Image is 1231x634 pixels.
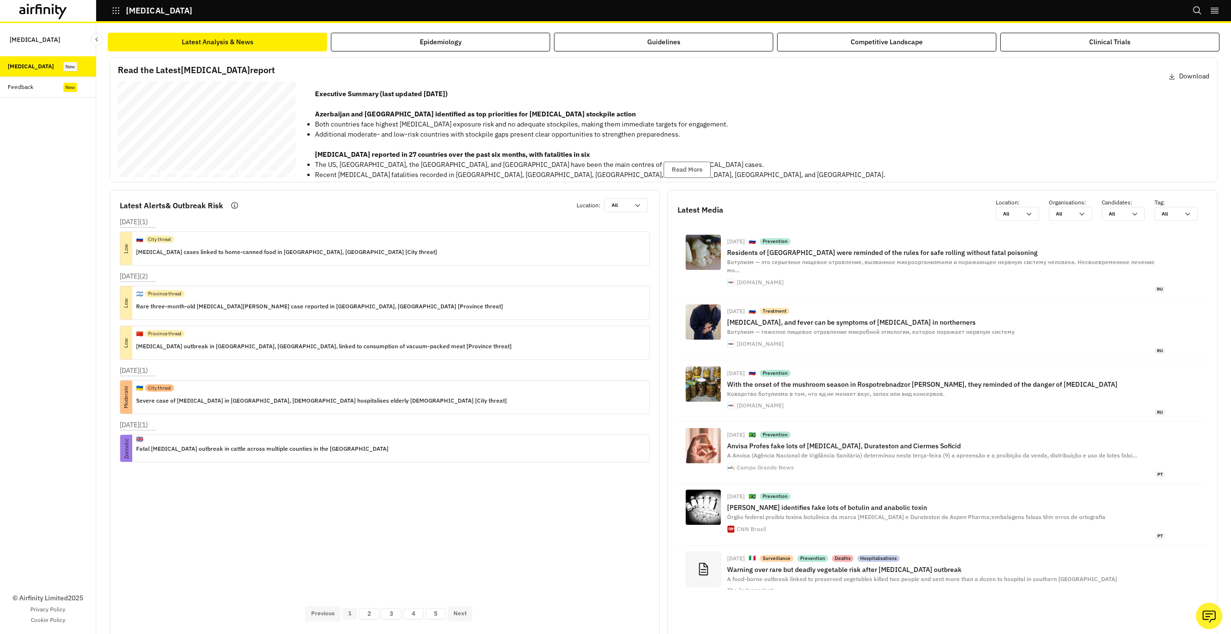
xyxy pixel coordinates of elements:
[737,279,784,285] div: [DOMAIN_NAME]
[728,341,734,347] img: apple-touch-icon-180.png
[359,608,379,620] button: 2
[120,420,148,430] p: [DATE] ( 1 )
[1102,198,1155,207] p: Candidates :
[30,605,65,614] a: Privacy Policy
[727,494,745,499] div: [DATE]
[727,575,1117,583] span: A food-borne outbreak linked to preserved vegetables killed two people and sent more than a dozen...
[678,483,1207,545] a: [DATE]🇧🇷Prevention[PERSON_NAME] identifies fake lots of botulin and anabolic toxinÓrgão federal p...
[749,307,756,316] p: 🇷🇺
[113,443,140,455] p: Zoonotic
[763,308,787,315] p: Treatment
[183,104,252,115] span: annual Report
[136,301,503,312] p: Rare three-month-old [MEDICAL_DATA][PERSON_NAME] case reported in [GEOGRAPHIC_DATA], [GEOGRAPHIC_...
[749,493,756,501] p: 🇧🇷
[647,37,680,47] div: Guidelines
[136,247,437,257] p: [MEDICAL_DATA] cases linked to home-canned food in [GEOGRAPHIC_DATA], [GEOGRAPHIC_DATA] [City thr...
[577,201,601,210] p: Location :
[996,198,1049,207] p: Location :
[737,403,784,408] div: [DOMAIN_NAME]
[136,235,143,244] p: 🇷🇺
[686,490,721,525] img: 28544_1B84F6BDB340DCFB.jpg
[835,555,851,562] p: Deaths
[763,555,791,562] p: Surveillance
[1156,533,1165,539] span: pt
[122,153,158,165] span: [DATE]
[110,242,143,254] p: Low
[727,370,745,376] div: [DATE]
[1049,198,1102,207] p: Organisations :
[128,177,133,178] span: Airfinity
[315,119,885,129] p: Both countries face highest [MEDICAL_DATA] exposure risk and no adequate stockpiles, making them ...
[120,366,148,376] p: [DATE] ( 1 )
[1155,286,1165,292] span: ru
[120,217,148,227] p: [DATE] ( 1 )
[133,177,134,178] span: –
[315,129,885,139] p: Additional moderate- and low-risk countries with stockpile gaps present clear opportunities to st...
[686,304,721,340] img: e6de48e610f6affefb7a1d99dd07d70a.jpg
[1179,71,1209,81] p: Download
[112,2,192,19] button: [MEDICAL_DATA]
[182,37,253,47] div: Latest Analysis & News
[678,422,1207,483] a: [DATE]🇧🇷PreventionAnvisa Profes fake lots of [MEDICAL_DATA], Durateston and Ciermes SoficidA Anvi...
[749,431,756,439] p: 🇧🇷
[63,83,77,92] div: New
[110,337,143,349] p: Low
[860,555,897,562] p: Hospitalisations
[136,384,143,393] p: 🇺🇦
[728,402,734,409] img: apple-touch-icon-180.png
[305,606,340,621] button: Previous
[426,608,446,620] button: 5
[727,566,1165,573] p: Warning over rare but deadly vegetable risk after [MEDICAL_DATA] outbreak
[136,341,512,352] p: [MEDICAL_DATA] outbreak in [GEOGRAPHIC_DATA], [GEOGRAPHIC_DATA], linked to consumption of vacuum-...
[678,204,723,216] p: Latest Media
[1089,37,1131,47] div: Clinical Trials
[403,608,424,620] button: 4
[678,228,1207,298] a: [DATE]🇷🇺PreventionResidents of [GEOGRAPHIC_DATA] were reminded of the rules for safe rolling with...
[179,104,183,115] span: -
[1193,2,1202,19] button: Search
[315,89,636,118] strong: Executive Summary (last updated [DATE]) Azerbaijan and [GEOGRAPHIC_DATA] identified as top priori...
[727,390,944,397] span: Коварство ботулизма в том, что яд не меняет вкус, запах или вид консервов.
[134,177,147,178] span: Private & Co nfidential
[727,587,773,593] div: The Independent
[686,235,721,270] img: 91e5f7dd9bec1357f977437fa523b198.jpg
[1156,471,1165,478] span: pt
[727,556,745,561] div: [DATE]
[763,238,788,245] p: Prevention
[90,33,103,46] button: Close Sidebar
[13,593,83,603] p: © Airfinity Limited 2025
[136,330,143,338] p: 🇨🇳
[315,150,590,159] strong: [MEDICAL_DATA] reported in 27 countries over the past six months, with fatalities in six
[136,444,389,454] p: Fatal [MEDICAL_DATA] outbreak in cattle across multiple counties in the [GEOGRAPHIC_DATA]
[737,465,794,470] div: Campo Grande News
[8,62,54,71] div: [MEDICAL_DATA]
[8,83,33,91] div: Feedback
[678,545,1207,605] a: [DATE]🇮🇹SurveillancePreventionDeathsHospitalisationsWarning over rare but deadly vegetable risk a...
[10,31,60,49] p: [MEDICAL_DATA]
[1155,409,1165,416] span: ru
[727,239,745,244] div: [DATE]
[124,177,128,178] span: © 2025
[727,513,1105,520] span: Órgão federal proibiu toxina botulínica da marca [MEDICAL_DATA] e Durateston da Aspen Pharma;emba...
[728,464,734,471] img: android-icon-192x192.png
[727,249,1165,256] p: Residents of [GEOGRAPHIC_DATA] were reminded of the rules for safe rolling without fatal poisoning
[678,298,1207,360] a: [DATE]🇷🇺Treatment[MEDICAL_DATA], and fever can be symptoms of [MEDICAL_DATA] in northernersБотули...
[120,200,223,211] p: Latest Alerts & Outbreak Risk
[381,608,402,620] button: 3
[727,258,1155,274] span: Ботулизм — это серьезное пищевое отравление, вызванное микроорганизмами и поражающее нервную сист...
[120,271,148,281] p: [DATE] ( 2 )
[763,431,788,438] p: Prevention
[146,88,260,169] span: This Airfinity report is intended to be used by [PERSON_NAME] at null exclusively. Not for reprod...
[727,452,1137,459] span: A Anvisa (Agência Nacional de Vigilância Sanitária) determinou nesta terça-feira (9) a apreensão ...
[63,62,77,71] div: New
[136,435,143,444] p: 🇬🇧
[315,170,885,180] p: Recent [MEDICAL_DATA] fatalities recorded in [GEOGRAPHIC_DATA], [GEOGRAPHIC_DATA], [GEOGRAPHIC_DA...
[136,395,507,406] p: Severe case of [MEDICAL_DATA] in [GEOGRAPHIC_DATA], [DEMOGRAPHIC_DATA] hospitalises elderly [DEMO...
[122,104,226,115] span: [MEDICAL_DATA] Bi
[126,6,192,15] p: [MEDICAL_DATA]
[737,526,766,532] div: CNN Brasil
[148,236,171,243] p: City threat
[315,160,885,170] p: The US, [GEOGRAPHIC_DATA], the [GEOGRAPHIC_DATA], and [GEOGRAPHIC_DATA] have been the main centre...
[851,37,923,47] div: Competitive Landscape
[727,504,1165,511] p: [PERSON_NAME] identifies fake lots of botulin and anabolic toxin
